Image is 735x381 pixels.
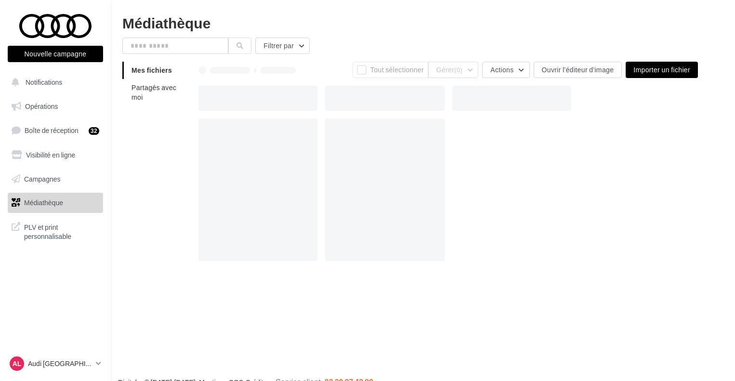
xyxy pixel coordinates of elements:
[633,66,690,74] span: Importer un fichier
[6,96,105,117] a: Opérations
[6,120,105,141] a: Boîte de réception32
[6,193,105,213] a: Médiathèque
[255,38,310,54] button: Filtrer par
[8,355,103,373] a: AL Audi [GEOGRAPHIC_DATA][PERSON_NAME]
[25,126,79,134] span: Boîte de réception
[26,151,75,159] span: Visibilité en ligne
[6,145,105,165] a: Visibilité en ligne
[490,66,513,74] span: Actions
[6,217,105,245] a: PLV et print personnalisable
[89,127,99,135] div: 32
[454,66,462,74] span: (0)
[24,174,61,183] span: Campagnes
[626,62,698,78] button: Importer un fichier
[131,83,176,101] span: Partagés avec moi
[28,359,92,368] p: Audi [GEOGRAPHIC_DATA][PERSON_NAME]
[482,62,529,78] button: Actions
[6,72,101,92] button: Notifications
[353,62,428,78] button: Tout sélectionner
[131,66,172,74] span: Mes fichiers
[6,169,105,189] a: Campagnes
[428,62,478,78] button: Gérer(0)
[534,62,622,78] button: Ouvrir l'éditeur d'image
[8,46,103,62] button: Nouvelle campagne
[13,359,22,368] span: AL
[24,198,63,207] span: Médiathèque
[25,102,58,110] span: Opérations
[122,15,723,30] div: Médiathèque
[26,78,62,86] span: Notifications
[24,221,99,241] span: PLV et print personnalisable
